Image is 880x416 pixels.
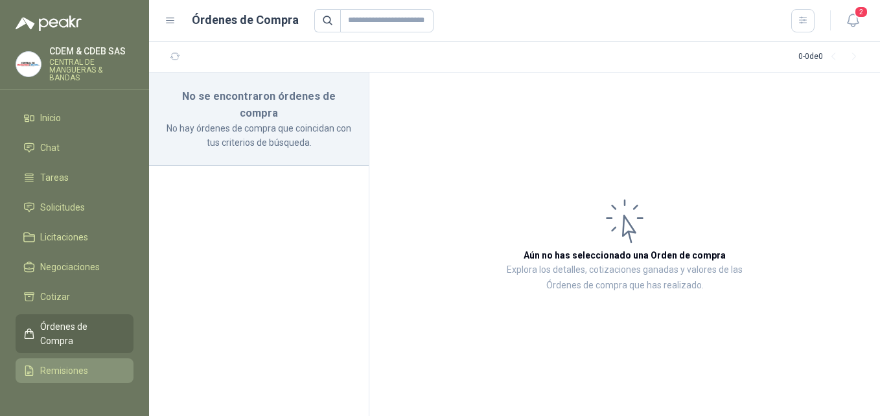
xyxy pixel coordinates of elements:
a: Órdenes de Compra [16,314,133,353]
p: No hay órdenes de compra que coincidan con tus criterios de búsqueda. [165,121,353,150]
a: Tareas [16,165,133,190]
div: 0 - 0 de 0 [798,47,864,67]
a: Cotizar [16,284,133,309]
span: Órdenes de Compra [40,319,121,348]
h3: Aún no has seleccionado una Orden de compra [524,248,726,262]
p: CDEM & CDEB SAS [49,47,133,56]
a: Solicitudes [16,195,133,220]
a: Negociaciones [16,255,133,279]
span: Cotizar [40,290,70,304]
span: 2 [854,6,868,18]
button: 2 [841,9,864,32]
span: Chat [40,141,60,155]
span: Remisiones [40,364,88,378]
span: Inicio [40,111,61,125]
img: Logo peakr [16,16,82,31]
p: Explora los detalles, cotizaciones ganadas y valores de las Órdenes de compra que has realizado. [499,262,750,294]
h3: No se encontraron órdenes de compra [165,88,353,121]
h1: Órdenes de Compra [192,11,299,29]
a: Chat [16,135,133,160]
a: Inicio [16,106,133,130]
span: Negociaciones [40,260,100,274]
span: Licitaciones [40,230,88,244]
p: CENTRAL DE MANGUERAS & BANDAS [49,58,133,82]
img: Company Logo [16,52,41,76]
a: Remisiones [16,358,133,383]
a: Licitaciones [16,225,133,249]
span: Tareas [40,170,69,185]
span: Solicitudes [40,200,85,214]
